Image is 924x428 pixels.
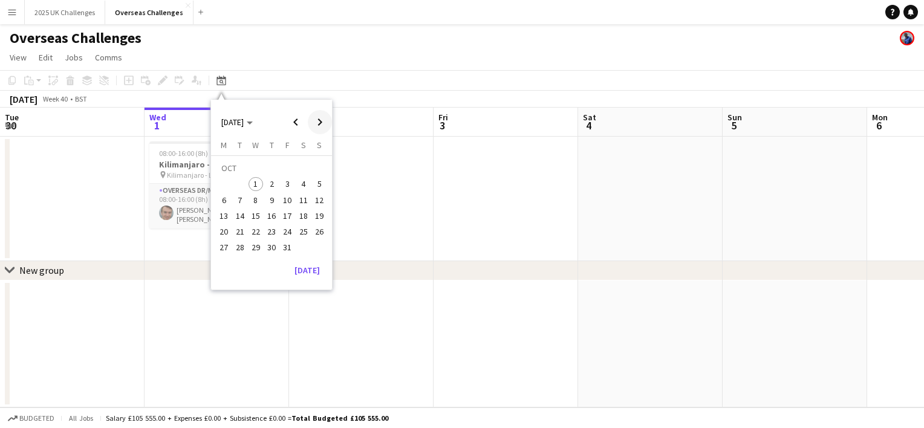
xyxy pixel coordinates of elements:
[216,224,232,239] button: 20-10-2025
[19,414,54,423] span: Budgeted
[217,224,232,239] span: 20
[75,94,87,103] div: BST
[437,118,448,132] span: 3
[216,111,258,133] button: Choose month and year
[264,208,279,224] button: 16-10-2025
[95,52,122,63] span: Comms
[264,177,279,192] span: 2
[900,31,914,45] app-user-avatar: Andy Baker
[60,50,88,65] a: Jobs
[217,209,232,223] span: 13
[438,112,448,123] span: Fri
[10,52,27,63] span: View
[167,170,256,180] span: Kilimanjaro - Lemosho Route
[296,192,311,208] button: 11-10-2025
[6,412,56,425] button: Budgeted
[312,224,327,239] span: 26
[279,208,295,224] button: 17-10-2025
[264,193,279,207] span: 9
[40,94,70,103] span: Week 40
[312,193,327,207] span: 12
[233,241,247,255] span: 28
[279,224,295,239] button: 24-10-2025
[312,177,327,192] span: 5
[216,208,232,224] button: 13-10-2025
[149,141,285,229] div: 08:00-16:00 (8h)1/1Kilimanjaro - Lemosho Route Kilimanjaro - Lemosho Route1 RoleOverseas Dr/Medic...
[296,224,311,239] span: 25
[149,184,285,229] app-card-role: Overseas Dr/Medic1/108:00-16:00 (8h)[PERSON_NAME] [PERSON_NAME]
[281,177,295,192] span: 3
[264,192,279,208] button: 09-10-2025
[90,50,127,65] a: Comms
[19,264,64,276] div: New group
[264,224,279,239] button: 23-10-2025
[10,93,37,105] div: [DATE]
[301,140,306,151] span: S
[317,140,322,151] span: S
[233,224,247,239] span: 21
[232,239,247,255] button: 28-10-2025
[727,112,742,123] span: Sun
[281,224,295,239] span: 24
[233,193,247,207] span: 7
[270,140,274,151] span: T
[252,140,259,151] span: W
[221,117,244,128] span: [DATE]
[264,241,279,255] span: 30
[279,192,295,208] button: 10-10-2025
[296,177,311,192] span: 4
[249,241,263,255] span: 29
[106,413,388,423] div: Salary £105 555.00 + Expenses £0.00 + Subsistence £0.00 =
[34,50,57,65] a: Edit
[279,239,295,255] button: 31-10-2025
[296,176,311,192] button: 04-10-2025
[217,193,232,207] span: 6
[232,192,247,208] button: 07-10-2025
[39,52,53,63] span: Edit
[870,118,888,132] span: 6
[296,224,311,239] button: 25-10-2025
[10,29,142,47] h1: Overseas Challenges
[311,224,327,239] button: 26-10-2025
[296,208,311,224] button: 18-10-2025
[238,140,242,151] span: T
[248,176,264,192] button: 01-10-2025
[308,110,332,134] button: Next month
[248,224,264,239] button: 22-10-2025
[216,239,232,255] button: 27-10-2025
[285,140,290,151] span: F
[5,112,19,123] span: Tue
[581,118,596,132] span: 4
[148,118,166,132] span: 1
[5,50,31,65] a: View
[284,110,308,134] button: Previous month
[249,193,263,207] span: 8
[279,176,295,192] button: 03-10-2025
[264,209,279,223] span: 16
[281,193,295,207] span: 10
[311,208,327,224] button: 19-10-2025
[25,1,105,24] button: 2025 UK Challenges
[290,261,325,280] button: [DATE]
[248,208,264,224] button: 15-10-2025
[159,149,208,158] span: 08:00-16:00 (8h)
[311,192,327,208] button: 12-10-2025
[105,1,194,24] button: Overseas Challenges
[221,140,227,151] span: M
[149,159,285,170] h3: Kilimanjaro - Lemosho Route
[872,112,888,123] span: Mon
[311,176,327,192] button: 05-10-2025
[296,209,311,223] span: 18
[216,192,232,208] button: 06-10-2025
[217,241,232,255] span: 27
[291,413,388,423] span: Total Budgeted £105 555.00
[249,224,263,239] span: 22
[281,209,295,223] span: 17
[216,160,327,176] td: OCT
[726,118,742,132] span: 5
[296,193,311,207] span: 11
[232,224,247,239] button: 21-10-2025
[149,112,166,123] span: Wed
[67,413,96,423] span: All jobs
[249,177,263,192] span: 1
